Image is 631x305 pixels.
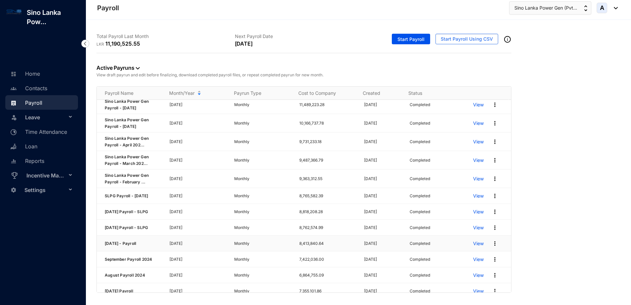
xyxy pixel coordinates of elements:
[290,87,355,100] th: Cost to Company
[234,224,291,231] p: Monthly
[169,288,226,294] p: [DATE]
[492,288,498,294] img: more.27664ee4a8faa814348e188645a3c1fc.svg
[234,240,291,247] p: Monthly
[24,183,67,197] span: Settings
[364,240,402,247] p: [DATE]
[364,101,402,108] p: [DATE]
[473,157,484,164] p: View
[11,86,17,92] img: people-unselected.118708e94b43a90eceab.svg
[169,193,226,199] p: [DATE]
[410,175,430,182] p: Completed
[410,209,430,215] p: Completed
[473,193,484,199] p: View
[492,256,498,263] img: more.27664ee4a8faa814348e188645a3c1fc.svg
[364,193,402,199] p: [DATE]
[11,100,17,106] img: payroll.289672236c54bbec4828.svg
[11,71,17,77] img: home-unselected.a29eae3204392db15eaf.svg
[5,66,78,81] li: Home
[11,158,17,164] img: report-unselected.e6a6b4230fc7da01f883.svg
[81,40,89,48] img: nav-icon-left.19a07721e4dec06a274f6d07517f07b7.svg
[96,72,511,78] p: View draft payrun and edit before finalizing, download completed payroll files, or repeat complet...
[105,273,145,278] span: August Payroll 2024
[514,4,577,12] span: Sino Lanka Power Gen (Pvt...
[105,193,148,198] span: SLPG Payroll - [DATE]
[105,117,149,129] span: Sino Lanka Power Gen Payroll - [DATE]
[11,129,17,135] img: time-attendance-unselected.8aad090b53826881fffb.svg
[492,101,498,108] img: more.27664ee4a8faa814348e188645a3c1fc.svg
[492,209,498,215] img: more.27664ee4a8faa814348e188645a3c1fc.svg
[11,172,19,179] img: award_outlined.f30b2bda3bf6ea1bf3dd.svg
[410,120,430,127] p: Completed
[410,138,430,145] p: Completed
[5,95,78,110] li: Payroll
[5,124,78,139] li: Time Attendance
[234,193,291,199] p: Monthly
[364,120,402,127] p: [DATE]
[234,138,291,145] p: Monthly
[503,35,511,43] img: info-outined.c2a0bb1115a2853c7f4cb4062ec879bc.svg
[410,193,430,199] p: Completed
[492,120,498,127] img: more.27664ee4a8faa814348e188645a3c1fc.svg
[234,288,291,294] p: Monthly
[473,138,484,145] a: View
[234,157,291,164] p: Monthly
[105,173,149,184] span: Sino Lanka Power Gen Payroll - February ...
[473,240,484,247] a: View
[473,288,484,294] a: View
[235,33,373,40] p: Next Payroll Date
[234,101,291,108] p: Monthly
[473,256,484,263] p: View
[364,209,402,215] p: [DATE]
[299,175,356,182] p: 9,363,312.55
[5,139,78,153] li: Loan
[169,240,226,247] p: [DATE]
[299,256,356,263] p: 7,422,036.00
[97,3,119,13] p: Payroll
[410,240,430,247] p: Completed
[364,157,402,164] p: [DATE]
[299,120,356,127] p: 10,166,737.78
[392,34,430,44] button: Start Payroll
[473,101,484,108] a: View
[96,33,235,40] p: Total Payroll Last Month
[364,288,402,294] p: [DATE]
[21,8,86,26] p: Sino Lanka Pow...
[234,256,291,263] p: Monthly
[105,154,149,166] span: Sino Lanka Power Gen Payroll - March 202...
[509,1,591,15] button: Sino Lanka Power Gen (Pvt...
[473,224,484,231] a: View
[105,257,152,262] span: September Payroll 2024
[584,5,587,11] img: up-down-arrow.74152d26bf9780fbf563ca9c90304185.svg
[299,157,356,164] p: 9,487,366.79
[11,114,17,121] img: leave-unselected.2934df6273408c3f84d9.svg
[355,87,400,100] th: Created
[105,209,148,214] span: [DATE] Payroll - SLPG
[105,225,148,230] span: [DATE] Payroll - SLPG
[234,272,291,279] p: Monthly
[226,87,290,100] th: Payrun Type
[169,101,226,108] p: [DATE]
[105,99,149,110] span: Sino Lanka Power Gen Payroll - [DATE]
[492,193,498,199] img: more.27664ee4a8faa814348e188645a3c1fc.svg
[169,120,226,127] p: [DATE]
[473,209,484,215] a: View
[492,138,498,145] img: more.27664ee4a8faa814348e188645a3c1fc.svg
[9,129,67,135] a: Time Attendance
[169,157,226,164] p: [DATE]
[299,193,356,199] p: 8,765,582.39
[235,40,253,48] p: [DATE]
[410,288,430,294] p: Completed
[473,120,484,127] a: View
[299,272,356,279] p: 6,864,755.09
[9,143,37,150] a: Loan
[136,67,140,69] img: dropdown-black.8e83cc76930a90b1a4fdb6d089b7bf3a.svg
[26,169,67,182] span: Incentive Management
[441,36,493,42] span: Start Payroll Using CSV
[9,85,47,92] a: Contacts
[169,138,226,145] p: [DATE]
[410,272,430,279] p: Completed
